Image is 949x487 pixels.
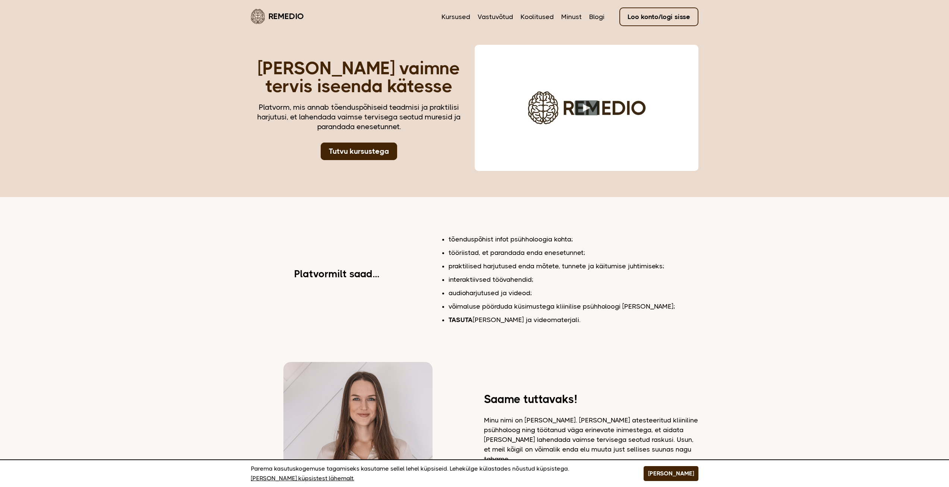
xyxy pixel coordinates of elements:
[521,12,554,22] a: Koolitused
[449,248,698,257] li: tööriistad, et parandada enda enesetunnet;
[251,9,265,24] img: Remedio logo
[449,315,698,325] li: [PERSON_NAME] ja videomaterjali.
[484,415,698,464] p: Minu nimi on [PERSON_NAME]. [PERSON_NAME] atesteeritud kliiniline psühholoog ning töötanud väga e...
[589,12,604,22] a: Blogi
[449,288,698,298] li: audioharjutused ja videod;
[251,7,304,25] a: Remedio
[619,7,698,26] a: Loo konto/logi sisse
[449,234,698,244] li: tõenduspõhist infot psühholoogia kohta;
[251,474,354,483] a: [PERSON_NAME] küpsistest lähemalt.
[561,12,582,22] a: Minust
[478,12,513,22] a: Vastuvõtud
[484,394,698,404] h2: Saame tuttavaks!
[251,59,467,95] h1: [PERSON_NAME] vaimne tervis iseenda kätesse
[251,103,467,132] div: Platvorm, mis annab tõenduspõhiseid teadmisi ja praktilisi harjutusi, et lahendada vaimse tervise...
[574,100,598,115] button: Play video
[644,466,698,481] button: [PERSON_NAME]
[294,269,379,279] h2: Platvormilt saad...
[251,464,625,483] p: Parema kasutuskogemuse tagamiseks kasutame sellel lehel küpsiseid. Lehekülge külastades nõustud k...
[449,302,698,311] li: võimaluse pöörduda küsimustega kliinilise psühholoogi [PERSON_NAME];
[321,143,397,160] a: Tutvu kursustega
[449,275,698,284] li: interaktiivsed töövahendid;
[441,12,470,22] a: Kursused
[449,261,698,271] li: praktilised harjutused enda mõtete, tunnete ja käitumise juhtimiseks;
[449,316,473,324] b: TASUTA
